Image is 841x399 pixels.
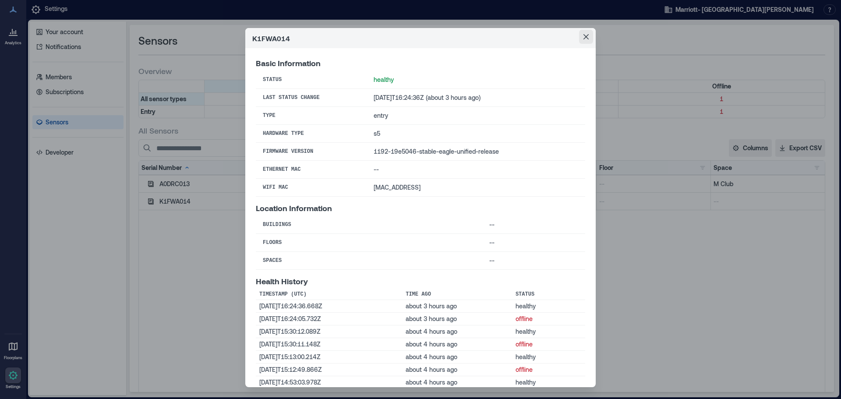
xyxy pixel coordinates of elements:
p: Basic Information [256,59,585,67]
td: about 4 hours ago [402,351,512,364]
td: offline [512,313,585,325]
td: 1192-19e5046-stable-eagle-unified-release [367,143,585,161]
td: about 3 hours ago [402,313,512,325]
p: Location Information [256,204,585,212]
td: -- [482,234,585,252]
th: Spaces [256,252,482,270]
td: about 4 hours ago [402,376,512,389]
td: [DATE]T15:30:12.089Z [256,325,402,338]
header: K1FWA014 [245,28,596,48]
td: [DATE]T15:13:00.214Z [256,351,402,364]
th: Status [512,289,585,300]
th: Last Status Change [256,89,367,107]
td: [DATE]T16:24:36Z (about 3 hours ago) [367,89,585,107]
td: healthy [512,300,585,313]
button: Close [579,30,593,44]
td: offline [512,338,585,351]
td: [MAC_ADDRESS] [367,179,585,197]
td: about 4 hours ago [402,338,512,351]
th: Time Ago [402,289,512,300]
td: entry [367,107,585,125]
td: [DATE]T16:24:36.668Z [256,300,402,313]
th: Status [256,71,367,89]
td: -- [482,252,585,270]
td: -- [482,216,585,234]
th: Timestamp (UTC) [256,289,402,300]
td: [DATE]T14:53:03.978Z [256,376,402,389]
td: [DATE]T15:30:11.148Z [256,338,402,351]
td: about 3 hours ago [402,300,512,313]
th: Type [256,107,367,125]
td: offline [512,364,585,376]
td: healthy [367,71,585,89]
th: Hardware Type [256,125,367,143]
td: s5 [367,125,585,143]
td: about 4 hours ago [402,364,512,376]
th: Ethernet MAC [256,161,367,179]
p: Health History [256,277,585,286]
td: healthy [512,376,585,389]
td: -- [367,161,585,179]
td: healthy [512,325,585,338]
td: [DATE]T16:24:05.732Z [256,313,402,325]
th: Buildings [256,216,482,234]
th: Firmware Version [256,143,367,161]
th: WiFi MAC [256,179,367,197]
th: Floors [256,234,482,252]
td: [DATE]T15:12:49.866Z [256,364,402,376]
td: healthy [512,351,585,364]
td: about 4 hours ago [402,325,512,338]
